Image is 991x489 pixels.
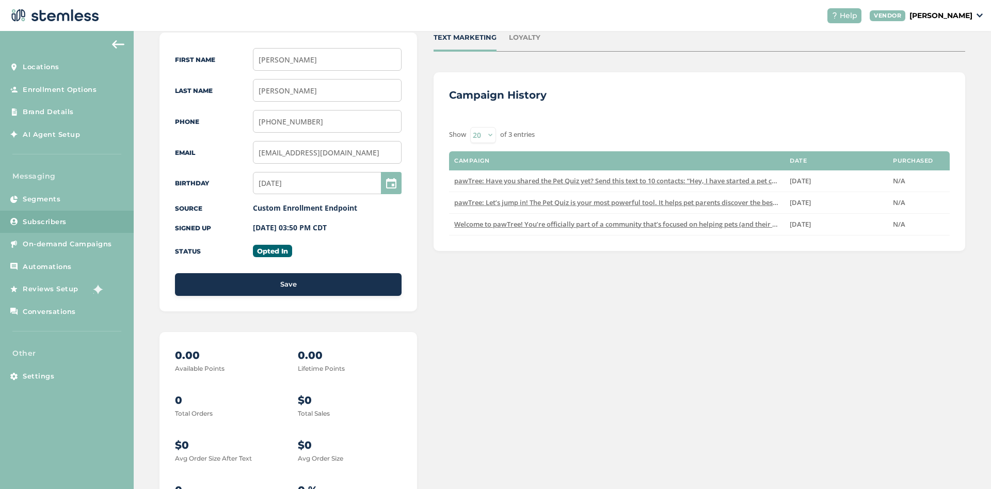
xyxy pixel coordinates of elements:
[509,33,540,43] div: LOYALTY
[8,5,99,26] img: logo-dark-0685b13c.svg
[893,219,905,229] span: N/A
[253,172,402,194] input: MM/DD/YYYY
[23,217,67,227] span: Subscribers
[23,130,80,140] span: AI Agent Setup
[175,409,213,417] label: Total Orders
[893,198,945,207] label: N/A
[790,198,811,207] span: [DATE]
[23,62,59,72] span: Locations
[175,204,202,212] label: Source
[298,437,402,453] p: $0
[454,198,779,207] label: pawTree: Let’s jump in! The Pet Quiz is your most powerful tool. It helps pet parents discover th...
[893,177,945,185] label: N/A
[298,454,343,462] label: Avg Order Size
[253,245,292,257] label: Opted In
[175,454,252,462] label: Avg Order Size After Text
[298,409,330,417] label: Total Sales
[23,371,54,382] span: Settings
[909,10,972,21] p: [PERSON_NAME]
[454,157,489,164] label: Campaign
[449,88,547,102] h3: Campaign History
[893,176,905,185] span: N/A
[893,157,933,164] label: Purchased
[175,118,199,125] label: Phone
[175,179,209,187] label: Birthday
[23,107,74,117] span: Brand Details
[790,198,883,207] label: Sep 7 2025
[939,439,991,489] iframe: Chat Widget
[790,176,811,185] span: [DATE]
[86,279,107,299] img: glitter-stars-b7820f95.gif
[175,224,211,232] label: Signed up
[23,85,97,95] span: Enrollment Options
[870,10,905,21] div: VENDOR
[298,348,402,363] p: 0.00
[790,219,811,229] span: [DATE]
[112,40,124,49] img: icon-arrow-back-accent-c549486e.svg
[790,220,883,229] label: Sep 6 2025
[23,307,76,317] span: Conversations
[832,12,838,19] img: icon-help-white-03924b79.svg
[175,87,213,94] label: Last Name
[500,130,535,140] label: of 3 entries
[175,56,215,64] label: First Name
[175,348,279,363] p: 0.00
[298,392,402,408] p: $0
[23,284,78,294] span: Reviews Setup
[175,437,279,453] p: $0
[893,220,945,229] label: N/A
[454,220,779,229] label: Welcome to pawTree! You’re officially part of a community that’s focused on helping pets (and the...
[893,198,905,207] span: N/A
[175,149,195,156] label: Email
[280,279,297,290] span: Save
[175,247,201,255] label: Status
[454,177,779,185] label: pawTree: Have you shared the Pet Quiz yet? Send this text to 10 contacts: “Hey, I have started a ...
[23,262,72,272] span: Automations
[23,194,60,204] span: Segments
[175,365,225,372] label: Available Points
[253,203,357,213] label: Custom Enrollment Endpoint
[790,157,807,164] label: Date
[840,10,857,21] span: Help
[298,365,345,372] label: Lifetime Points
[175,392,279,408] p: 0
[175,273,402,296] button: Save
[790,177,883,185] label: Sep 8 2025
[449,130,466,140] label: Show
[977,13,983,18] img: icon_down-arrow-small-66adaf34.svg
[434,33,497,43] div: TEXT MARKETING
[23,239,112,249] span: On-demand Campaigns
[253,223,327,232] label: [DATE] 03:50 PM CDT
